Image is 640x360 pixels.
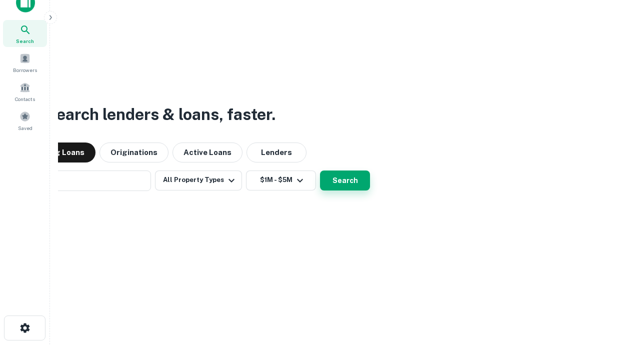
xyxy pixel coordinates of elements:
[45,102,275,126] h3: Search lenders & loans, faster.
[16,37,34,45] span: Search
[3,107,47,134] a: Saved
[99,142,168,162] button: Originations
[3,78,47,105] a: Contacts
[590,280,640,328] iframe: Chat Widget
[15,95,35,103] span: Contacts
[172,142,242,162] button: Active Loans
[3,20,47,47] a: Search
[3,49,47,76] a: Borrowers
[13,66,37,74] span: Borrowers
[18,124,32,132] span: Saved
[320,170,370,190] button: Search
[246,142,306,162] button: Lenders
[155,170,242,190] button: All Property Types
[246,170,316,190] button: $1M - $5M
